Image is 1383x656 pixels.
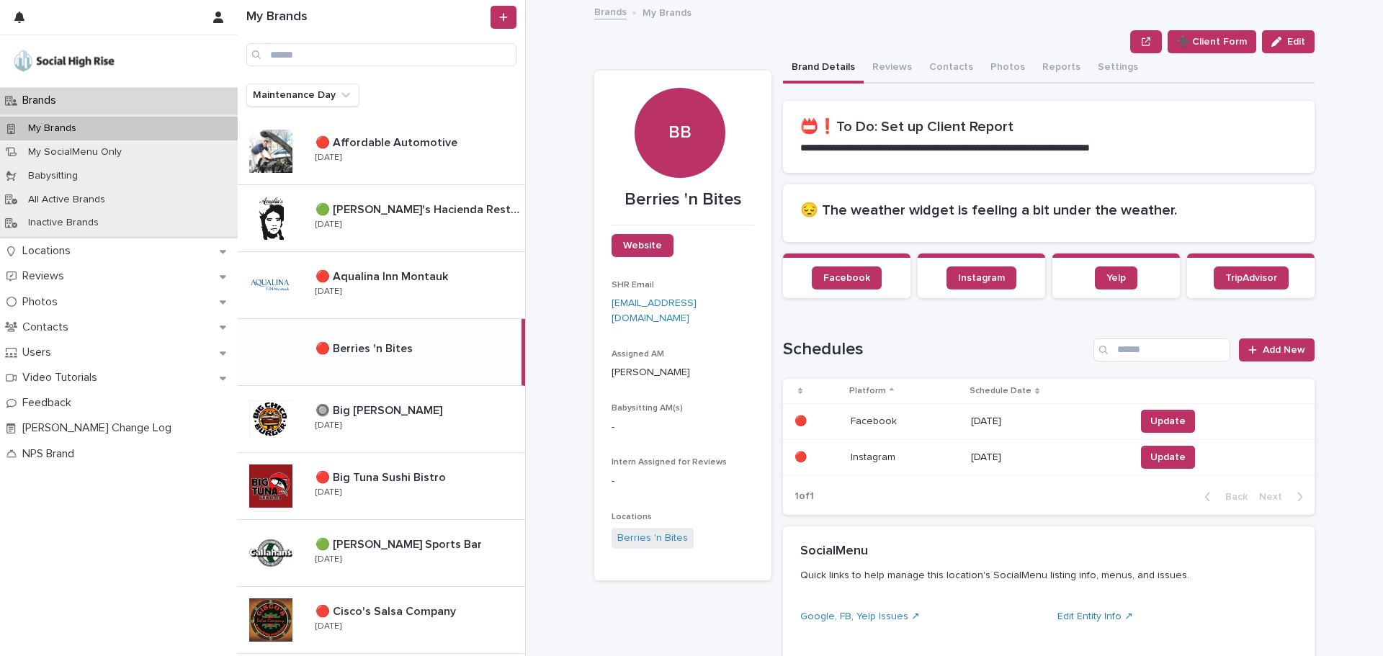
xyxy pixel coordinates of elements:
a: Instagram [946,266,1016,289]
button: Reviews [864,53,921,84]
p: Locations [17,244,82,258]
a: 🔴 Affordable Automotive🔴 Affordable Automotive [DATE] [238,118,525,185]
p: [DATE] [315,487,341,498]
tr: 🔴🔴 InstagramInstagram [DATE]Update [783,439,1315,475]
p: Reviews [17,269,76,283]
p: 🔴 Big Tuna Sushi Bistro [315,468,449,485]
h2: 📛❗To Do: Set up Client Report [800,118,1297,135]
button: Reports [1034,53,1089,84]
p: Facebook [851,413,900,428]
a: Google, FB, Yelp Issues ↗ [800,611,920,621]
input: Search [246,43,516,66]
p: My SocialMenu Only [17,146,133,158]
p: Quick links to help manage this location's SocialMenu listing info, menus, and issues. [800,569,1292,582]
p: Berries 'n Bites [612,189,754,210]
p: Photos [17,295,69,309]
p: 🔴 Cisco's Salsa Company [315,602,459,619]
span: ➕ Client Form [1177,35,1247,49]
p: [DATE] [315,287,341,297]
p: My Brands [643,4,691,19]
p: Inactive Brands [17,217,110,229]
a: Website [612,234,673,257]
a: 🔴 Cisco's Salsa Company🔴 Cisco's Salsa Company [DATE] [238,587,525,654]
a: Brands [594,3,627,19]
span: TripAdvisor [1225,273,1277,283]
a: [EMAIL_ADDRESS][DOMAIN_NAME] [612,298,697,323]
p: 🔘 Big [PERSON_NAME] [315,401,445,418]
input: Search [1093,338,1230,361]
p: [DATE] [971,451,1124,464]
p: Video Tutorials [17,371,109,385]
button: Next [1253,490,1315,503]
a: Edit Entity Info ↗ [1057,611,1133,621]
span: Edit [1287,37,1305,47]
p: Instagram [851,449,898,464]
p: 🟢 [PERSON_NAME]'s Hacienda Restaurante [315,200,522,217]
p: [DATE] [315,621,341,632]
span: SHR Email [612,281,654,289]
h2: SocialMenu [800,544,868,560]
p: Platform [849,383,886,399]
span: Add New [1263,345,1305,355]
span: Back [1217,492,1248,502]
button: ➕ Client Form [1168,30,1256,53]
p: 🔴 Affordable Automotive [315,133,460,150]
button: Back [1193,490,1253,503]
span: Facebook [823,273,870,283]
p: My Brands [17,122,88,135]
p: [PERSON_NAME] [612,365,754,380]
tr: 🔴🔴 FacebookFacebook [DATE]Update [783,404,1315,440]
a: 🔴 Big Tuna Sushi Bistro🔴 Big Tuna Sushi Bistro [DATE] [238,453,525,520]
p: 🔴 [795,413,810,428]
span: Update [1150,450,1186,464]
p: Schedule Date [970,383,1031,399]
span: Intern Assigned for Reviews [612,458,727,467]
span: Babysitting AM(s) [612,404,683,413]
p: [DATE] [315,554,341,565]
p: Contacts [17,320,80,334]
span: Instagram [958,273,1005,283]
span: Website [623,241,662,251]
button: Maintenance Day [246,84,359,107]
a: 🔘 Big [PERSON_NAME]🔘 Big [PERSON_NAME] [DATE] [238,386,525,453]
p: 🔴 [795,449,810,464]
p: [PERSON_NAME] Change Log [17,421,183,435]
button: Edit [1262,30,1315,53]
p: Feedback [17,396,83,410]
h1: My Brands [246,9,488,25]
a: Add New [1239,338,1315,361]
p: - [612,474,754,489]
p: NPS Brand [17,447,86,461]
button: Photos [982,53,1034,84]
p: - [612,420,754,435]
h1: Schedules [783,339,1088,360]
p: 🟢 [PERSON_NAME] Sports Bar [315,535,485,552]
p: [DATE] [315,153,341,163]
a: 🟢 [PERSON_NAME]'s Hacienda Restaurante🟢 [PERSON_NAME]'s Hacienda Restaurante [DATE] [238,185,525,252]
img: o5DnuTxEQV6sW9jFYBBf [12,47,117,76]
p: [DATE] [971,415,1124,428]
a: TripAdvisor [1214,266,1289,289]
span: Locations [612,513,652,521]
span: Yelp [1106,273,1126,283]
a: Facebook [812,266,882,289]
a: Berries 'n Bites [617,531,688,546]
a: 🔴 Berries 'n Bites🔴 Berries 'n Bites [238,319,525,386]
a: Yelp [1095,266,1137,289]
p: All Active Brands [17,194,117,206]
button: Update [1141,446,1195,469]
p: Brands [17,94,68,107]
p: [DATE] [315,220,341,230]
a: 🔴 Aqualina Inn Montauk🔴 Aqualina Inn Montauk [DATE] [238,252,525,319]
button: Contacts [921,53,982,84]
button: Brand Details [783,53,864,84]
span: Update [1150,414,1186,428]
p: [DATE] [315,421,341,431]
p: Babysitting [17,170,89,182]
span: Assigned AM [612,350,664,359]
p: 🔴 Berries 'n Bites [315,339,416,356]
button: Update [1141,410,1195,433]
p: 🔴 Aqualina Inn Montauk [315,267,451,284]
